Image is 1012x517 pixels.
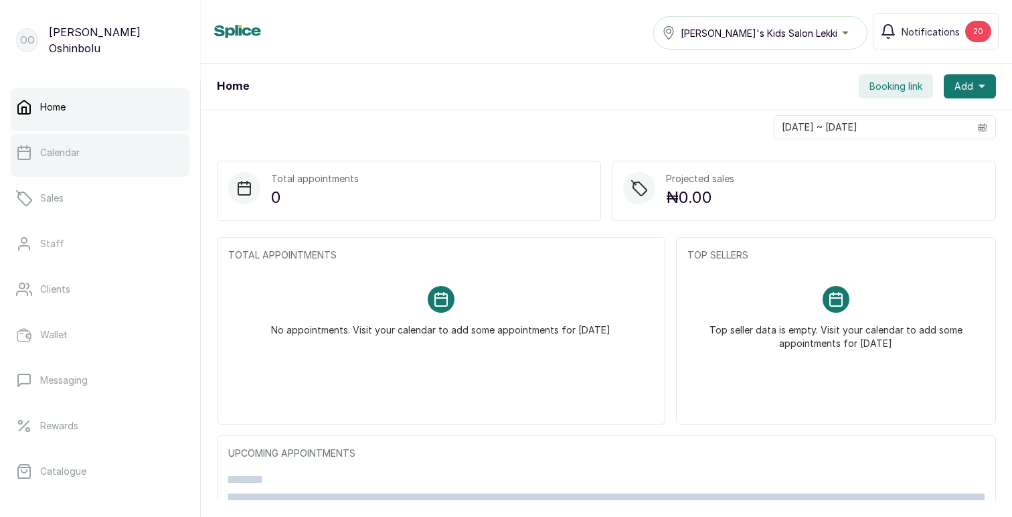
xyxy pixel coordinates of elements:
[774,116,970,139] input: Select date
[40,283,70,296] p: Clients
[666,172,734,186] p: Projected sales
[11,453,189,490] a: Catalogue
[873,13,999,50] button: Notifications20
[703,313,968,350] p: Top seller data is empty. Visit your calendar to add some appointments for [DATE]
[869,80,922,93] span: Booking link
[20,33,35,47] p: OO
[11,225,189,263] a: Staff
[40,465,86,478] p: Catalogue
[11,88,189,126] a: Home
[11,179,189,217] a: Sales
[954,80,973,93] span: Add
[859,74,933,98] button: Booking link
[11,316,189,354] a: Wallet
[40,100,66,114] p: Home
[40,237,64,250] p: Staff
[687,248,985,262] p: TOP SELLERS
[11,407,189,445] a: Rewards
[681,26,837,40] span: [PERSON_NAME]'s Kids Salon Lekki
[40,374,88,387] p: Messaging
[965,21,991,42] div: 20
[40,146,80,159] p: Calendar
[271,186,359,210] p: 0
[49,24,184,56] p: [PERSON_NAME] Oshinbolu
[228,447,985,460] p: UPCOMING APPOINTMENTS
[11,134,189,171] a: Calendar
[40,328,68,342] p: Wallet
[40,192,64,205] p: Sales
[11,271,189,308] a: Clients
[653,16,867,50] button: [PERSON_NAME]'s Kids Salon Lekki
[978,123,987,132] svg: calendar
[228,248,654,262] p: TOTAL APPOINTMENTS
[944,74,996,98] button: Add
[902,25,960,39] span: Notifications
[11,362,189,399] a: Messaging
[217,78,249,94] h1: Home
[666,186,734,210] p: ₦0.00
[271,172,359,186] p: Total appointments
[40,419,78,433] p: Rewards
[271,313,610,337] p: No appointments. Visit your calendar to add some appointments for [DATE]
